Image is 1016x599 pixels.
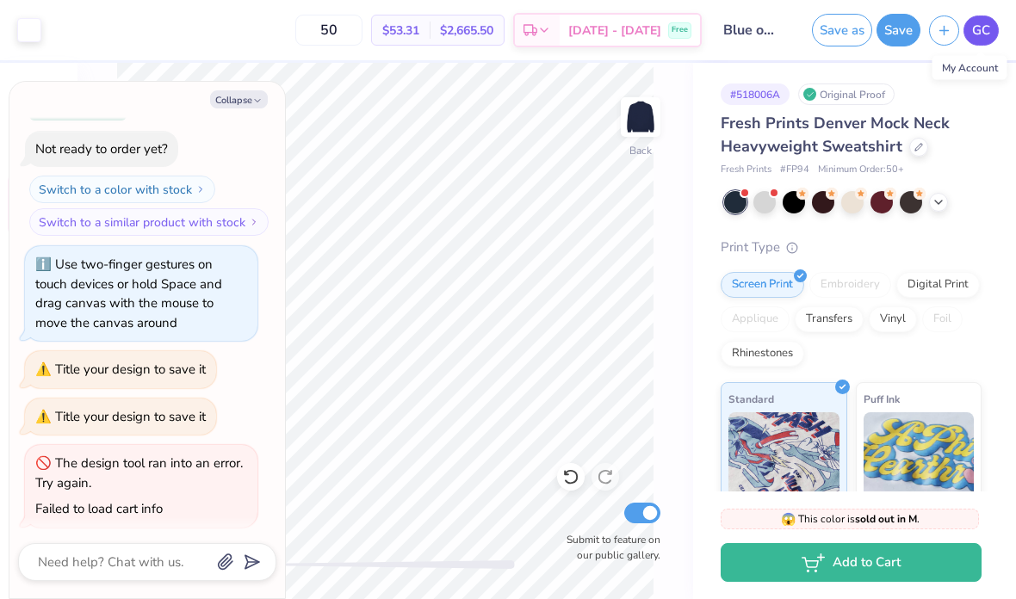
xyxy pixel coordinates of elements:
div: Screen Print [721,272,804,298]
button: Switch to a similar product with stock [29,208,269,236]
span: # FP94 [780,163,809,177]
div: Foil [922,306,963,332]
div: Use two-finger gestures on touch devices or hold Space and drag canvas with the mouse to move the... [35,256,222,331]
div: Failed to load cart info [35,500,163,517]
img: Standard [728,412,839,498]
span: Minimum Order: 50 + [818,163,904,177]
span: Free [672,24,688,36]
div: Vinyl [869,306,917,332]
span: $2,665.50 [440,22,493,40]
input: – – [295,15,362,46]
button: Add to cart [29,93,127,120]
button: Collapse [210,90,268,108]
input: Untitled Design [710,13,795,47]
img: Switch to a color with stock [195,184,206,195]
div: Applique [721,306,790,332]
span: GC [972,21,990,40]
div: Digital Print [896,272,980,298]
div: Not ready to order yet? [35,140,168,157]
img: Back [623,100,658,134]
button: Save [877,14,920,46]
div: Back [629,143,652,158]
button: Save as [812,14,872,46]
img: Puff Ink [864,412,975,498]
span: 😱 [781,511,796,528]
div: The design tool ran into an error. Try again. [35,454,243,491]
span: [DATE] - [DATE] [568,22,661,40]
div: # 518006A [721,83,790,105]
div: Print Type [721,238,982,257]
a: GC [963,15,999,46]
span: $53.31 [382,22,419,40]
span: Standard [728,390,774,408]
span: Fresh Prints Denver Mock Neck Heavyweight Sweatshirt [721,113,950,157]
div: Rhinestones [721,341,804,367]
div: Title your design to save it [55,408,206,425]
button: Switch to a color with stock [29,176,215,203]
span: This color is . [781,511,920,527]
label: Submit to feature on our public gallery. [557,532,660,563]
div: Transfers [795,306,864,332]
button: Add to Cart [721,543,982,582]
span: Puff Ink [864,390,900,408]
div: My Account [932,56,1007,80]
div: Original Proof [798,83,895,105]
div: Embroidery [809,272,891,298]
span: Fresh Prints [721,163,771,177]
strong: sold out in M [855,512,917,526]
div: Title your design to save it [55,361,206,378]
img: Switch to a similar product with stock [249,217,259,227]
